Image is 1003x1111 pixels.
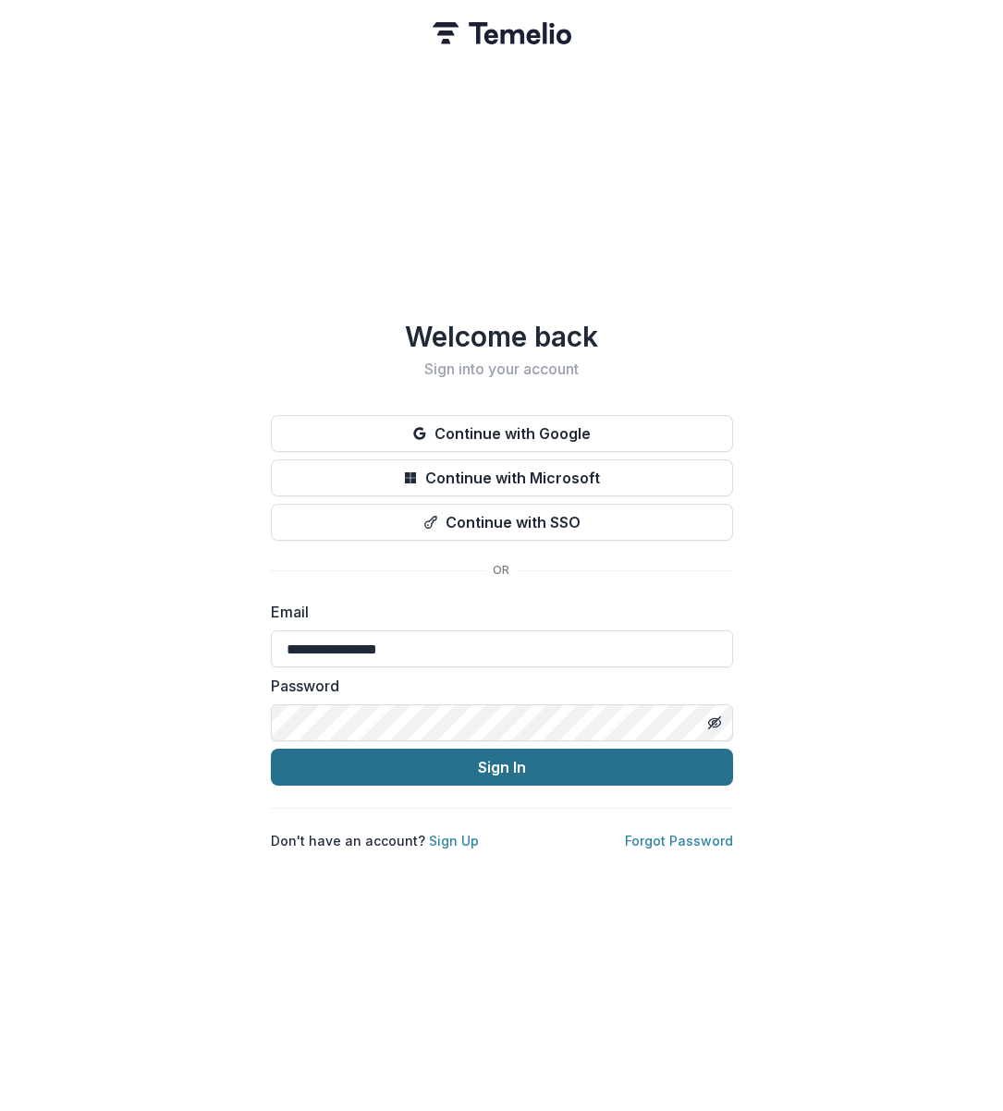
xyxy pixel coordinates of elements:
h1: Welcome back [271,320,733,353]
h2: Sign into your account [271,360,733,378]
label: Email [271,601,722,623]
img: Temelio [433,22,571,44]
button: Toggle password visibility [700,708,729,738]
p: Don't have an account? [271,831,479,850]
button: Continue with Google [271,415,733,452]
a: Forgot Password [625,833,733,849]
button: Continue with Microsoft [271,459,733,496]
label: Password [271,675,722,697]
button: Continue with SSO [271,504,733,541]
button: Sign In [271,749,733,786]
a: Sign Up [429,833,479,849]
